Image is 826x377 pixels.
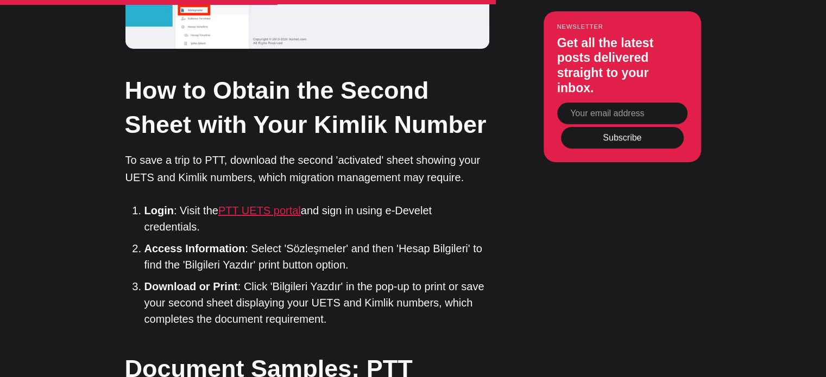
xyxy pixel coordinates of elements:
li: : Click 'Bilgileri Yazdır' in the pop-up to print or save your second sheet displaying your UETS ... [144,278,489,327]
p: To save a trip to PTT, download the second 'activated' sheet showing your UETS and Kimlik numbers... [125,151,489,186]
a: PTT UETS portal [218,205,301,216]
small: Newsletter [557,23,688,30]
strong: Download or Print [144,280,238,292]
li: : Visit the and sign in using e-Develet credentials. [144,202,489,235]
li: : Select 'Sözleşmeler' and then 'Hesap Bilgileri' to find the 'Bilgileri Yazdır' print button opt... [144,240,489,273]
strong: Login [144,205,174,216]
input: Your email address [557,103,688,124]
strong: Access Information [144,242,245,254]
h3: Get all the latest posts delivered straight to your inbox. [557,36,688,95]
h2: How to Obtain the Second Sheet with Your Kimlik Number [125,73,489,142]
button: Subscribe [561,127,684,149]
